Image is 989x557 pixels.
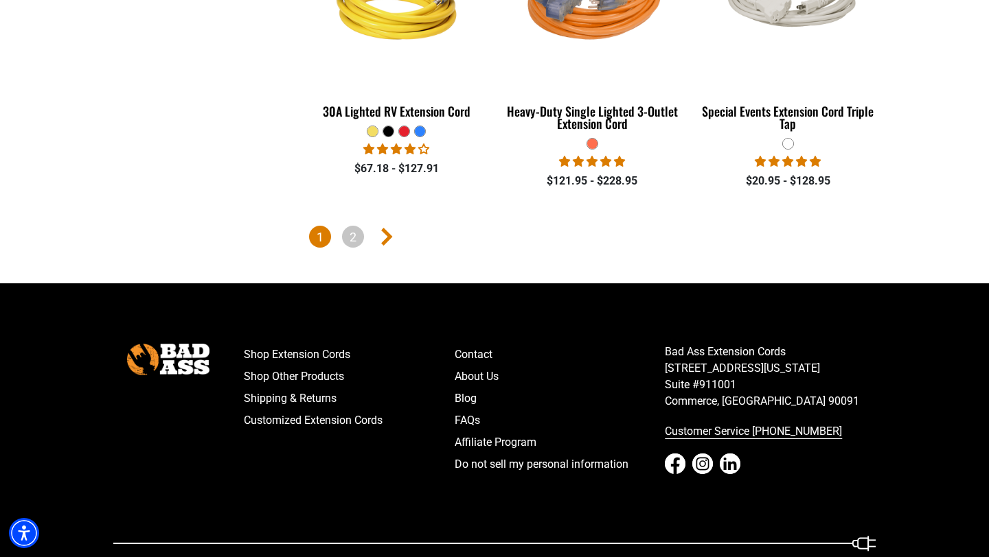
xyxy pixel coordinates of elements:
[309,226,876,250] nav: Pagination
[342,226,364,248] a: Page 2
[455,431,666,453] a: Affiliate Program
[309,226,331,248] span: Page 1
[755,155,821,168] span: 5.00 stars
[665,344,876,410] p: Bad Ass Extension Cords [STREET_ADDRESS][US_STATE] Suite #911001 Commerce, [GEOGRAPHIC_DATA] 90091
[363,143,429,156] span: 4.11 stars
[127,344,209,375] img: Bad Ass Extension Cords
[701,105,876,130] div: Special Events Extension Cord Triple Tap
[455,388,666,410] a: Blog
[309,161,484,177] div: $67.18 - $127.91
[375,226,397,248] a: Next page
[244,410,455,431] a: Customized Extension Cords
[720,453,740,474] a: LinkedIn - open in a new tab
[309,105,484,117] div: 30A Lighted RV Extension Cord
[665,453,685,474] a: Facebook - open in a new tab
[701,173,876,189] div: $20.95 - $128.95
[455,366,666,388] a: About Us
[455,344,666,366] a: Contact
[505,105,680,130] div: Heavy-Duty Single Lighted 3-Outlet Extension Cord
[559,155,625,168] span: 5.00 stars
[244,366,455,388] a: Shop Other Products
[665,420,876,442] a: call 833-674-1699
[692,453,713,474] a: Instagram - open in a new tab
[244,388,455,410] a: Shipping & Returns
[505,173,680,189] div: $121.95 - $228.95
[9,518,39,548] div: Accessibility Menu
[244,344,455,366] a: Shop Extension Cords
[455,453,666,475] a: Do not sell my personal information
[455,410,666,431] a: FAQs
